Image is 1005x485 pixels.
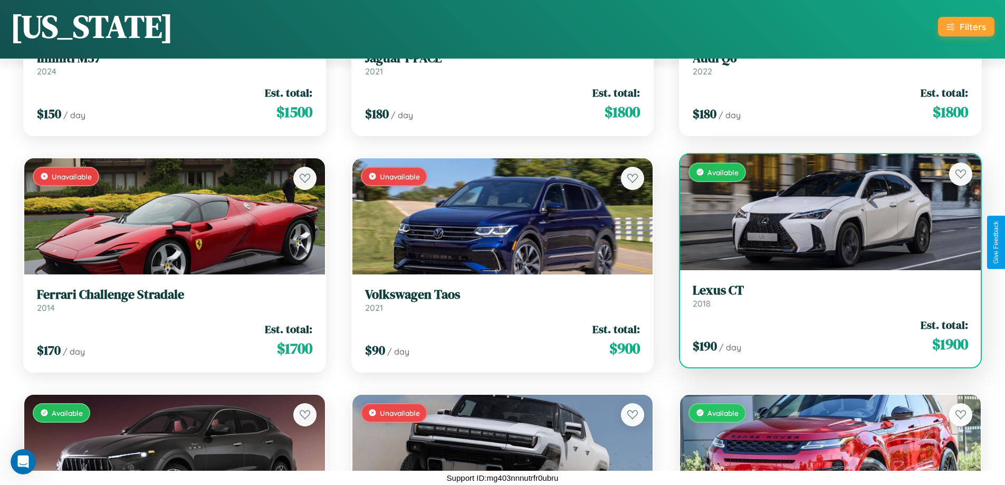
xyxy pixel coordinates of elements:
span: $ 150 [37,105,61,122]
span: $ 180 [365,105,389,122]
span: 2018 [693,298,711,309]
h3: Volkswagen Taos [365,287,640,302]
span: $ 1800 [605,101,640,122]
h3: Ferrari Challenge Stradale [37,287,312,302]
span: / day [719,342,741,353]
span: Available [52,408,83,417]
div: Filters [960,21,986,32]
span: Available [707,168,739,177]
span: Unavailable [380,172,420,181]
a: Volkswagen Taos2021 [365,287,640,313]
span: $ 900 [609,338,640,359]
h3: Lexus CT [693,283,968,298]
span: / day [63,346,85,357]
span: $ 1500 [276,101,312,122]
span: $ 1800 [933,101,968,122]
span: Unavailable [52,172,92,181]
span: Est. total: [592,321,640,337]
span: Est. total: [592,85,640,100]
button: Filters [938,17,994,36]
span: Est. total: [265,85,312,100]
span: / day [63,110,85,120]
h3: Jaguar I-PACE [365,51,640,66]
h1: [US_STATE] [11,5,173,48]
span: $ 1900 [932,334,968,355]
iframe: Intercom live chat [11,449,36,474]
span: $ 180 [693,105,716,122]
span: 2014 [37,302,55,313]
span: $ 90 [365,341,385,359]
span: 2021 [365,302,383,313]
span: $ 170 [37,341,61,359]
a: Jaguar I-PACE2021 [365,51,640,77]
span: 2021 [365,66,383,77]
span: Est. total: [265,321,312,337]
span: Est. total: [921,85,968,100]
h3: Audi Q6 [693,51,968,66]
span: $ 190 [693,337,717,355]
span: 2024 [37,66,56,77]
div: Give Feedback [992,221,1000,264]
span: Unavailable [380,408,420,417]
span: / day [391,110,413,120]
h3: Infiniti M37 [37,51,312,66]
span: $ 1700 [277,338,312,359]
a: Audi Q62022 [693,51,968,77]
span: Available [707,408,739,417]
span: Est. total: [921,317,968,332]
span: 2022 [693,66,712,77]
p: Support ID: mg403nnnutrfr0ubru [447,471,559,485]
span: / day [719,110,741,120]
a: Infiniti M372024 [37,51,312,77]
a: Ferrari Challenge Stradale2014 [37,287,312,313]
span: / day [387,346,409,357]
a: Lexus CT2018 [693,283,968,309]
